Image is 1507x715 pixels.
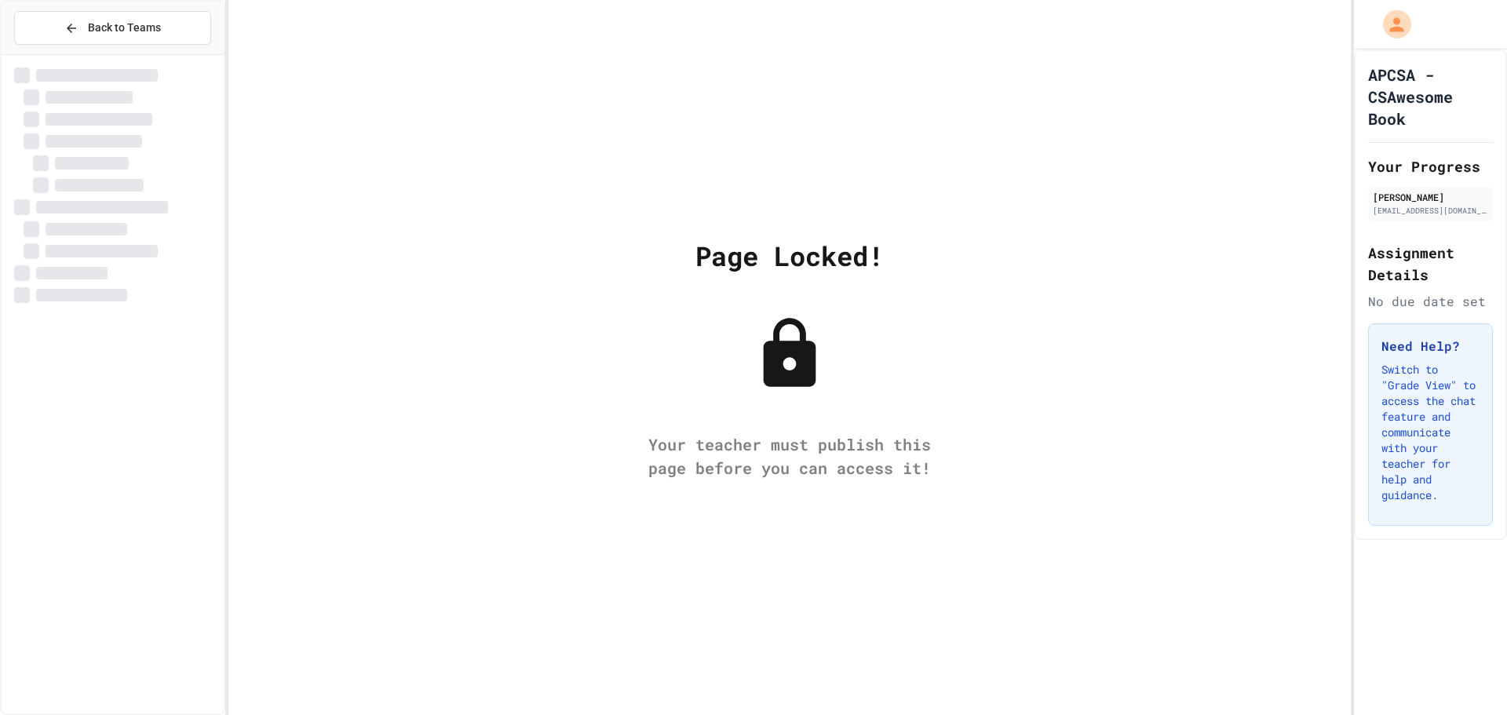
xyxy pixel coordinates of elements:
[1373,205,1488,217] div: [EMAIL_ADDRESS][DOMAIN_NAME]
[1368,292,1493,311] div: No due date set
[695,235,884,275] div: Page Locked!
[1368,242,1493,286] h2: Assignment Details
[1368,155,1493,177] h2: Your Progress
[1367,6,1415,42] div: My Account
[1381,337,1480,356] h3: Need Help?
[88,20,161,36] span: Back to Teams
[1368,64,1493,130] h1: APCSA - CSAwesome Book
[1381,362,1480,503] p: Switch to "Grade View" to access the chat feature and communicate with your teacher for help and ...
[633,432,947,480] div: Your teacher must publish this page before you can access it!
[14,11,211,45] button: Back to Teams
[1373,190,1488,204] div: [PERSON_NAME]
